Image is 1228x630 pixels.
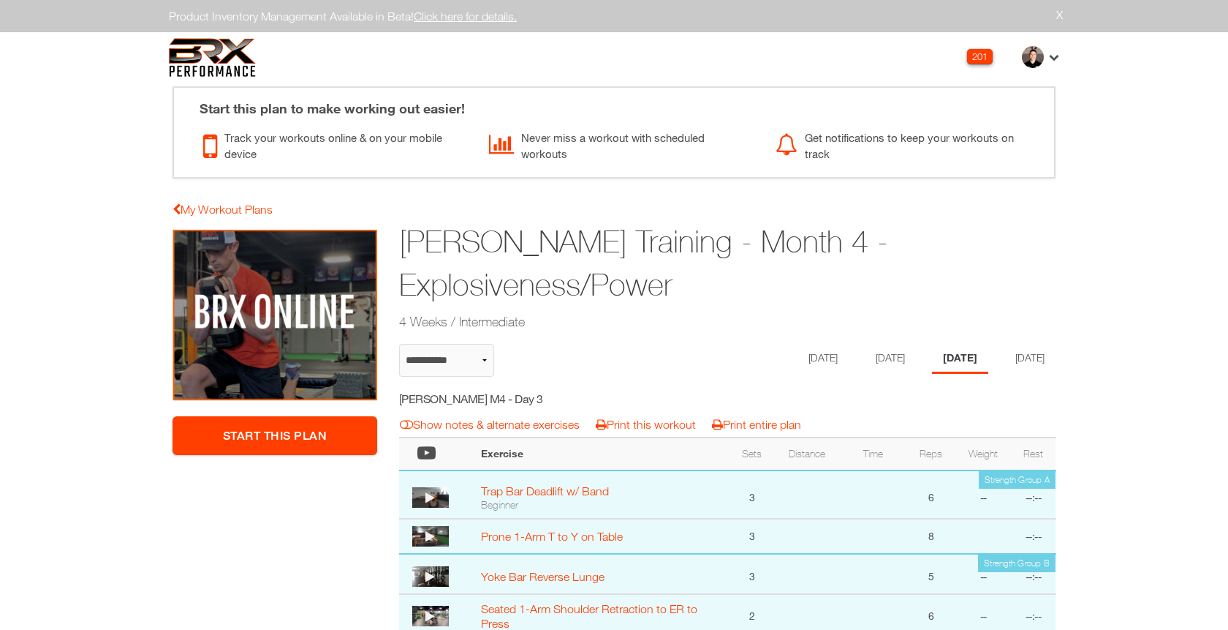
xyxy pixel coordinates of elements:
td: -- [955,470,1012,518]
li: Day 4 [1004,344,1055,374]
a: Start This Plan [173,416,377,455]
td: 6 [907,470,955,518]
img: thumb.jpg [1022,46,1044,68]
img: thumbnail.png [412,487,449,508]
a: Print entire plan [712,418,801,431]
div: Track your workouts online & on your mobile device [203,126,467,162]
div: Get notifications to keep your workouts on track [776,126,1039,162]
img: thumbnail.png [412,566,449,587]
th: Sets [729,438,773,470]
img: Aukai Lee Training - Month 4 - Explosiveness/Power [173,229,377,402]
th: Exercise [474,438,729,470]
th: Time [840,438,907,470]
td: 3 [729,554,773,595]
img: thumbnail.png [412,606,449,626]
a: My Workout Plans [173,203,273,216]
th: Distance [774,438,840,470]
div: Start this plan to make working out easier! [185,88,1043,119]
li: Day 3 [932,344,988,374]
td: 5 [907,554,955,595]
a: Trap Bar Deadlift w/ Band [481,484,609,498]
td: --:-- [1012,470,1055,518]
div: Product Inventory Management Available in Beta! [158,7,1070,25]
a: Seated 1-Arm Shoulder Retraction to ER to Press [481,602,697,630]
a: Yoke Bar Reverse Lunge [481,570,604,583]
img: thumbnail.png [412,526,449,547]
a: Print this workout [596,418,696,431]
td: Strength Group B [978,555,1055,572]
td: 3 [729,519,773,554]
th: Weight [955,438,1012,470]
td: 3 [729,470,773,518]
h2: 4 Weeks / Intermediate [399,312,943,331]
li: Day 1 [797,344,849,374]
li: Day 2 [865,344,916,374]
td: Strength Group A [979,471,1055,489]
div: 201 [967,49,993,64]
td: -- [955,554,1012,595]
h5: [PERSON_NAME] M4 - Day 3 [399,391,660,407]
div: Beginner [481,498,722,511]
td: --:-- [1012,554,1055,595]
a: Click here for details. [414,10,517,23]
img: 6f7da32581c89ca25d665dc3aae533e4f14fe3ef_original.svg [169,38,256,77]
th: Reps [907,438,955,470]
h1: [PERSON_NAME] Training - Month 4 - Explosiveness/Power [399,220,943,307]
a: Show notes & alternate exercises [400,418,580,431]
th: Rest [1012,438,1055,470]
a: X [1056,7,1063,22]
td: --:-- [1012,519,1055,554]
a: Prone 1-Arm T to Y on Table [481,530,623,543]
div: Never miss a workout with scheduled workouts [489,126,753,162]
td: 8 [907,519,955,554]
